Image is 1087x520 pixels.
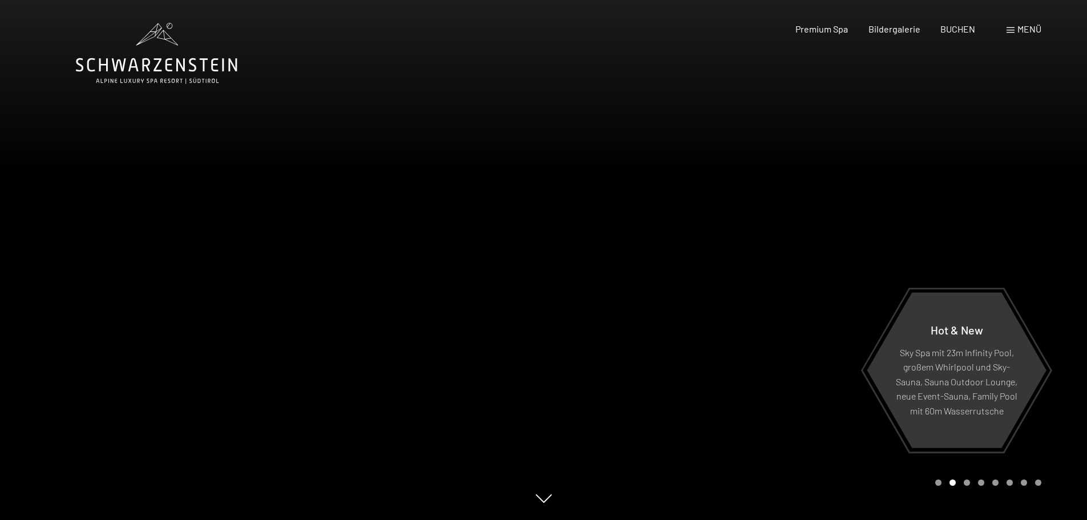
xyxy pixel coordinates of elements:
[1007,479,1013,486] div: Carousel Page 6
[895,345,1019,418] p: Sky Spa mit 23m Infinity Pool, großem Whirlpool und Sky-Sauna, Sauna Outdoor Lounge, neue Event-S...
[795,23,848,34] a: Premium Spa
[1017,23,1041,34] span: Menü
[992,479,999,486] div: Carousel Page 5
[866,292,1047,449] a: Hot & New Sky Spa mit 23m Infinity Pool, großem Whirlpool und Sky-Sauna, Sauna Outdoor Lounge, ne...
[949,479,956,486] div: Carousel Page 2 (Current Slide)
[978,479,984,486] div: Carousel Page 4
[1035,479,1041,486] div: Carousel Page 8
[1021,479,1027,486] div: Carousel Page 7
[935,479,941,486] div: Carousel Page 1
[931,479,1041,486] div: Carousel Pagination
[964,479,970,486] div: Carousel Page 3
[931,323,983,336] span: Hot & New
[940,23,975,34] a: BUCHEN
[868,23,920,34] a: Bildergalerie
